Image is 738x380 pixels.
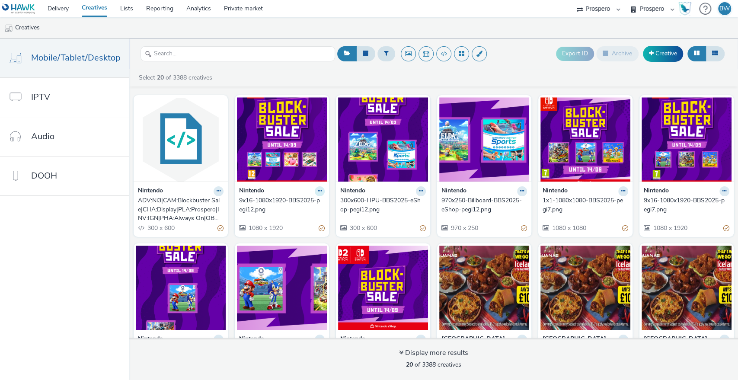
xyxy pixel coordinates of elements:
[138,335,163,345] strong: Nintendo
[687,46,706,61] button: Grid
[596,46,639,61] button: Archive
[399,348,468,358] div: Display more results
[406,361,461,369] span: of 3388 creatives
[540,246,630,330] img: 250806 Las Iguanas News Heartland visual
[543,186,568,196] strong: Nintendo
[622,224,628,233] div: Partially valid
[439,97,529,182] img: 970x250-Billboard-BBS2025-eShop-pegi12.png visual
[338,246,428,330] img: BlockBusterSale Start 300x250 Ad V2_ENG.jpg visual
[31,91,50,103] span: IPTV
[31,130,54,143] span: Audio
[642,97,732,182] img: 9x16-1080x1920-BBS2025-pegi7.png visual
[719,2,730,15] div: BW
[556,47,594,61] button: Export ID
[319,224,325,233] div: Partially valid
[217,224,224,233] div: Partially valid
[338,97,428,182] img: 300x600-HPU-BBS2025-eShop-pegi12.png visual
[406,361,413,369] strong: 20
[340,186,365,196] strong: Nintendo
[644,335,707,345] strong: [GEOGRAPHIC_DATA]
[441,196,524,214] div: 970x250-Billboard-BBS2025-eShop-pegi12.png
[349,224,377,232] span: 300 x 600
[138,196,220,223] div: ADV:Ni3|CAM:Blockbuster Sale|CHA:Display|PLA:Prospero|INV:IGN|PHA:Always On|OBJ:Awareness|BME:PMP...
[540,97,630,182] img: 1x1-1080x1080-BBS2025-pegi7.png visual
[723,224,729,233] div: Partially valid
[31,51,121,64] span: Mobile/Tablet/Desktop
[678,2,691,16] img: Hawk Academy
[340,196,422,214] div: 300x600-HPU-BBS2025-eShop-pegi12.png
[678,2,695,16] a: Hawk Academy
[4,24,13,32] img: mobile
[543,196,628,214] a: 1x1-1080x1080-BBS2025-pegi7.png
[248,224,283,232] span: 1080 x 1920
[340,196,426,214] a: 300x600-HPU-BBS2025-eShop-pegi12.png
[138,73,216,82] a: Select of 3388 creatives
[141,46,335,61] input: Search...
[157,73,164,82] strong: 20
[2,3,35,14] img: undefined Logo
[136,246,226,330] img: 300x600-HPU-BBS2025-eShop-pegi7.png visual
[551,224,586,232] span: 1080 x 1080
[420,224,426,233] div: Partially valid
[706,46,725,61] button: Table
[441,196,527,214] a: 970x250-Billboard-BBS2025-eShop-pegi12.png
[237,97,327,182] img: 9x16-1080x1920-BBS2025-pegi12.png visual
[136,97,226,182] img: ADV:Ni3|CAM:Blockbuster Sale|CHA:Display|PLA:Prospero|INV:IGN|PHA:Always On|OBJ:Awareness|BME:PMP...
[147,224,175,232] span: 300 x 600
[644,196,726,214] div: 9x16-1080x1920-BBS2025-pegi7.png
[138,196,224,223] a: ADV:Ni3|CAM:Blockbuster Sale|CHA:Display|PLA:Prospero|INV:IGN|PHA:Always On|OBJ:Awareness|BME:PMP...
[239,186,264,196] strong: Nintendo
[239,335,264,345] strong: Nintendo
[441,335,505,345] strong: [GEOGRAPHIC_DATA]
[31,169,57,182] span: DOOH
[441,186,466,196] strong: Nintendo
[642,246,732,330] img: 250806 Las Iguanas News London visual
[340,335,365,345] strong: Nintendo
[239,196,321,214] div: 9x16-1080x1920-BBS2025-pegi12.png
[644,186,669,196] strong: Nintendo
[543,335,606,345] strong: [GEOGRAPHIC_DATA]
[237,246,327,330] img: 970x250-Billboard-BBS2025-eShop-pegi7.png visual
[644,196,729,214] a: 9x16-1080x1920-BBS2025-pegi7.png
[138,186,163,196] strong: Nintendo
[543,196,625,214] div: 1x1-1080x1080-BBS2025-pegi7.png
[521,224,527,233] div: Partially valid
[439,246,529,330] img: 250806 Las Iguanas News Conquest visual
[652,224,687,232] span: 1080 x 1920
[450,224,478,232] span: 970 x 250
[239,196,325,214] a: 9x16-1080x1920-BBS2025-pegi12.png
[643,46,683,61] a: Creative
